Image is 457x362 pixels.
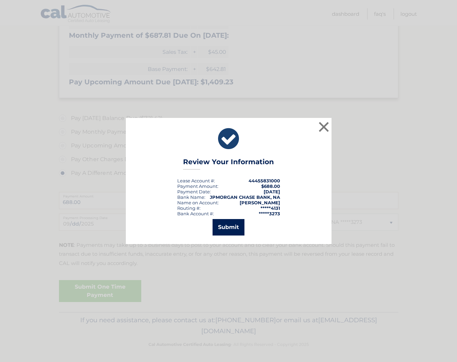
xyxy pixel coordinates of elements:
div: Lease Account #: [177,178,215,183]
div: Name on Account: [177,200,219,205]
button: × [317,120,331,134]
button: Submit [213,219,244,236]
span: Payment Date [177,189,210,194]
span: $688.00 [261,183,280,189]
div: Bank Account #: [177,211,214,216]
strong: 44455831000 [249,178,280,183]
strong: [PERSON_NAME] [240,200,280,205]
div: : [177,189,211,194]
div: Payment Amount: [177,183,218,189]
strong: JPMORGAN CHASE BANK, NA [210,194,280,200]
div: Bank Name: [177,194,205,200]
h3: Review Your Information [183,158,274,170]
span: [DATE] [264,189,280,194]
div: Routing #: [177,205,201,211]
